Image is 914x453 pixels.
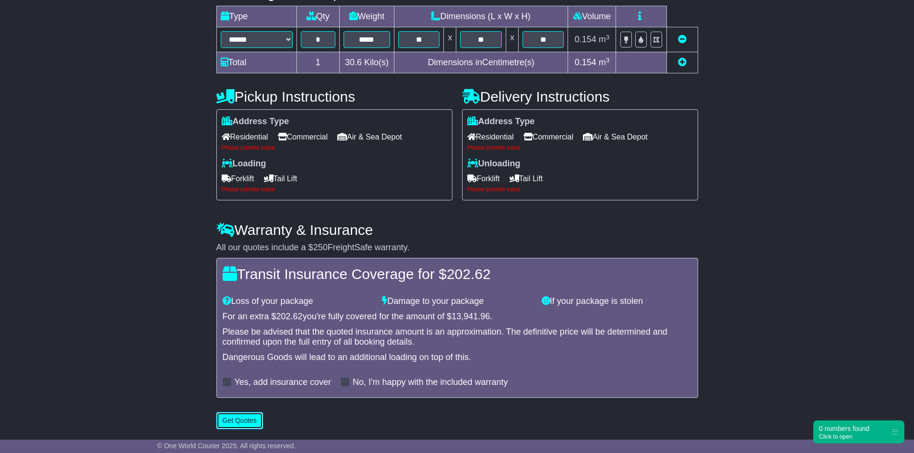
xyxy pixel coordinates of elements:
[222,171,254,186] span: Forklift
[157,442,296,450] span: © One World Courier 2025. All rights reserved.
[223,312,692,322] div: For an extra $ you're fully covered for the amount of $ .
[467,144,693,151] div: Please provide value
[297,6,339,27] td: Qty
[223,266,692,282] h4: Transit Insurance Coverage for $
[523,129,573,144] span: Commercial
[377,296,537,307] div: Damage to your package
[339,6,394,27] td: Weight
[599,58,610,67] span: m
[216,412,263,429] button: Get Quotes
[278,129,328,144] span: Commercial
[575,58,596,67] span: 0.154
[297,52,339,73] td: 1
[339,52,394,73] td: Kilo(s)
[222,186,447,193] div: Please provide value
[223,327,692,348] div: Please be advised that the quoted insurance amount is an approximation. The definitive price will...
[216,52,297,73] td: Total
[467,171,500,186] span: Forklift
[216,222,698,238] h4: Warranty & Insurance
[467,116,535,127] label: Address Type
[337,129,402,144] span: Air & Sea Depot
[451,312,490,321] span: 13,941.96
[216,89,452,105] h4: Pickup Instructions
[467,186,693,193] div: Please provide value
[606,34,610,41] sup: 3
[222,159,266,169] label: Loading
[444,27,456,52] td: x
[264,171,297,186] span: Tail Lift
[218,296,378,307] div: Loss of your package
[276,312,303,321] span: 202.62
[216,243,698,253] div: All our quotes include a $ FreightSafe warranty.
[467,159,521,169] label: Unloading
[678,35,687,44] a: Remove this item
[678,58,687,67] a: Add new item
[223,352,692,363] div: Dangerous Goods will lead to an additional loading on top of this.
[222,144,447,151] div: Please provide value
[222,116,289,127] label: Address Type
[506,27,518,52] td: x
[394,52,568,73] td: Dimensions in Centimetre(s)
[599,35,610,44] span: m
[345,58,362,67] span: 30.6
[222,129,268,144] span: Residential
[447,266,491,282] span: 202.62
[537,296,697,307] div: If your package is stolen
[394,6,568,27] td: Dimensions (L x W x H)
[313,243,328,252] span: 250
[462,89,698,105] h4: Delivery Instructions
[216,6,297,27] td: Type
[510,171,543,186] span: Tail Lift
[606,57,610,64] sup: 3
[583,129,648,144] span: Air & Sea Depot
[575,35,596,44] span: 0.154
[235,377,331,388] label: Yes, add insurance cover
[467,129,514,144] span: Residential
[568,6,616,27] td: Volume
[353,377,508,388] label: No, I'm happy with the included warranty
